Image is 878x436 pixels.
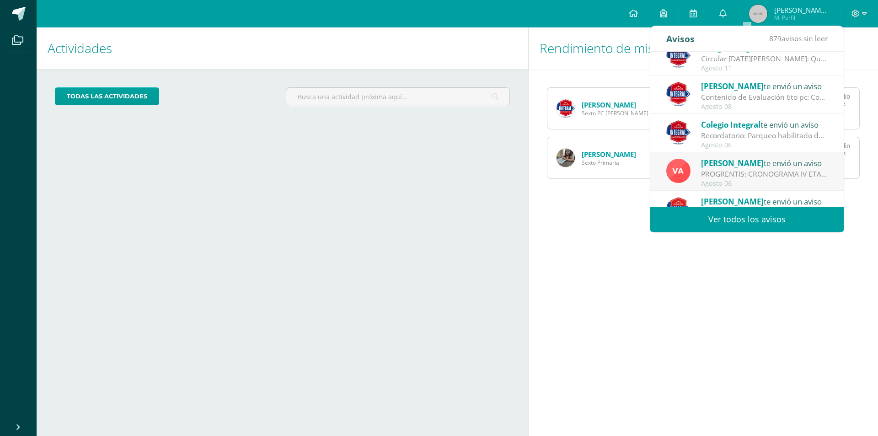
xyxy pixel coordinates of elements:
div: Avisos [666,26,695,51]
div: Contenido de Evaluación 6to pc: Contenido de Evaluación Lengua y literatura. [701,92,828,102]
div: Agosto 06 [701,141,828,149]
a: [PERSON_NAME] [582,100,636,109]
h1: Actividades [48,27,517,69]
div: te envió un aviso [701,80,828,92]
span: Mi Perfil [774,14,829,22]
div: Agosto 08 [701,103,828,111]
img: 54d87bb90a651cf6f1dff6d6455a2c35.png [557,149,575,167]
div: Obtuvo un promedio en esta de: [792,93,850,108]
span: Colegio Integral [701,119,760,130]
span: avisos sin leer [769,33,828,43]
span: 879 [769,33,782,43]
img: 7a80fdc5f59928efee5a6dcd101d4975.png [666,159,691,183]
a: todas las Actividades [55,87,159,105]
img: 3d8ecf278a7f74c562a74fe44b321cd5.png [666,43,691,68]
img: f6589a2197e8b216d2c727f73661068c.png [557,99,575,118]
span: [PERSON_NAME] de [774,5,829,15]
a: [PERSON_NAME] [582,150,636,159]
a: Ver todos los avisos [650,207,844,232]
span: [PERSON_NAME] [701,158,764,168]
span: Sexto Primaria [582,159,636,167]
span: Sexto PC [PERSON_NAME] [582,109,648,117]
h1: Rendimiento de mis hijos [540,27,867,69]
input: Busca una actividad próxima aquí... [286,88,509,106]
div: Recordatorio: Parqueo habilitado durante la feria de negocios para 3° y 4° primaria, será por el ... [701,130,828,141]
div: Obtuvo un promedio en esta de: [792,142,850,157]
img: 1f08575b25789602157ab6fdc0f2fec4.png [666,197,691,221]
img: 45x45 [749,5,767,23]
div: PROGRENTIS: CRONOGRAMA IV ETAPA [701,169,828,179]
div: Circular 11 de agosto 2025: Querida comunidad educativa, te trasladamos este PDF con la circular ... [701,54,828,64]
img: dac26b60a093e0c11462deafd29d7a2b.png [666,82,691,106]
div: te envió un aviso [701,118,828,130]
div: te envió un aviso [701,195,828,207]
div: te envió un aviso [701,157,828,169]
span: [PERSON_NAME] [701,81,764,92]
span: [PERSON_NAME] [701,196,764,207]
img: 3d8ecf278a7f74c562a74fe44b321cd5.png [666,120,691,145]
div: Agosto 06 [701,180,828,188]
div: Agosto 11 [701,65,828,72]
